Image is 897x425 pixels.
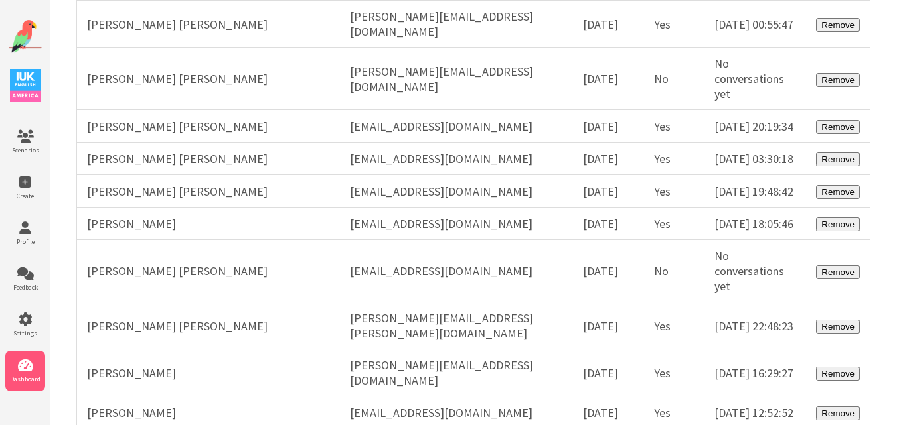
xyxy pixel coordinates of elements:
td: [DATE] 22:48:23 [704,302,806,349]
button: Remove [816,73,860,87]
td: [DATE] [573,110,644,143]
td: [PERSON_NAME][EMAIL_ADDRESS][DOMAIN_NAME] [340,349,573,396]
td: [PERSON_NAME] [PERSON_NAME] [77,240,341,302]
button: Remove [816,120,860,134]
span: Dashboard [5,375,45,383]
td: [PERSON_NAME] [77,208,341,240]
button: Remove [816,406,860,420]
td: [PERSON_NAME][EMAIL_ADDRESS][DOMAIN_NAME] [340,1,573,48]
td: [DATE] [573,302,644,349]
td: [PERSON_NAME][EMAIL_ADDRESS][PERSON_NAME][DOMAIN_NAME] [340,302,573,349]
td: Yes [644,143,704,175]
td: [DATE] 00:55:47 [704,1,806,48]
td: [PERSON_NAME] [PERSON_NAME] [77,302,341,349]
button: Remove [816,185,860,199]
img: IUK Logo [10,69,41,102]
button: Remove [816,152,860,166]
td: [DATE] [573,349,644,396]
td: [EMAIL_ADDRESS][DOMAIN_NAME] [340,143,573,175]
td: [PERSON_NAME] [PERSON_NAME] [77,110,341,143]
button: Remove [816,217,860,231]
td: [DATE] [573,175,644,208]
td: [DATE] 18:05:46 [704,208,806,240]
td: Yes [644,110,704,143]
span: Create [5,192,45,200]
td: [PERSON_NAME] [77,349,341,396]
td: Yes [644,175,704,208]
span: Settings [5,329,45,337]
td: [PERSON_NAME][EMAIL_ADDRESS][DOMAIN_NAME] [340,48,573,110]
td: [PERSON_NAME] [PERSON_NAME] [77,48,341,110]
td: [EMAIL_ADDRESS][DOMAIN_NAME] [340,175,573,208]
td: [DATE] [573,208,644,240]
button: Remove [816,320,860,334]
td: [EMAIL_ADDRESS][DOMAIN_NAME] [340,110,573,143]
td: [EMAIL_ADDRESS][DOMAIN_NAME] [340,208,573,240]
button: Remove [816,18,860,32]
td: [DATE] 16:29:27 [704,349,806,396]
span: Scenarios [5,146,45,154]
span: Feedback [5,283,45,292]
td: [PERSON_NAME] [PERSON_NAME] [77,1,341,48]
td: [DATE] [573,240,644,302]
td: [PERSON_NAME] [PERSON_NAME] [77,175,341,208]
td: Yes [644,1,704,48]
td: [PERSON_NAME] [PERSON_NAME] [77,143,341,175]
td: Yes [644,302,704,349]
td: [DATE] 03:30:18 [704,143,806,175]
td: No [644,240,704,302]
td: [DATE] [573,1,644,48]
td: [DATE] [573,143,644,175]
span: Profile [5,237,45,246]
td: No conversations yet [704,48,806,110]
img: Website Logo [9,20,42,53]
td: No [644,48,704,110]
td: [DATE] [573,48,644,110]
td: [DATE] 19:48:42 [704,175,806,208]
td: [DATE] 20:19:34 [704,110,806,143]
button: Remove [816,367,860,381]
td: Yes [644,349,704,396]
button: Remove [816,265,860,279]
td: Yes [644,208,704,240]
td: No conversations yet [704,240,806,302]
td: [EMAIL_ADDRESS][DOMAIN_NAME] [340,240,573,302]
